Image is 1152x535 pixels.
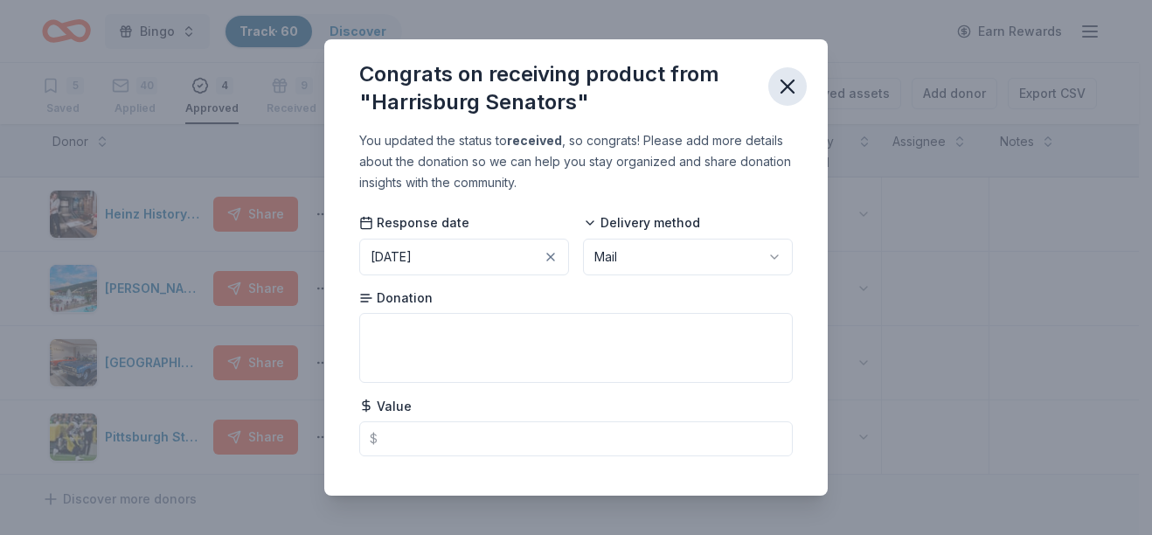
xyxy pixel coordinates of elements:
[359,398,412,415] span: Value
[371,247,412,267] div: [DATE]
[583,214,700,232] span: Delivery method
[359,289,433,307] span: Donation
[359,214,469,232] span: Response date
[359,60,754,116] div: Congrats on receiving product from "Harrisburg Senators"
[359,130,793,193] div: You updated the status to , so congrats! Please add more details about the donation so we can hel...
[507,133,562,148] b: received
[359,239,569,275] button: [DATE]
